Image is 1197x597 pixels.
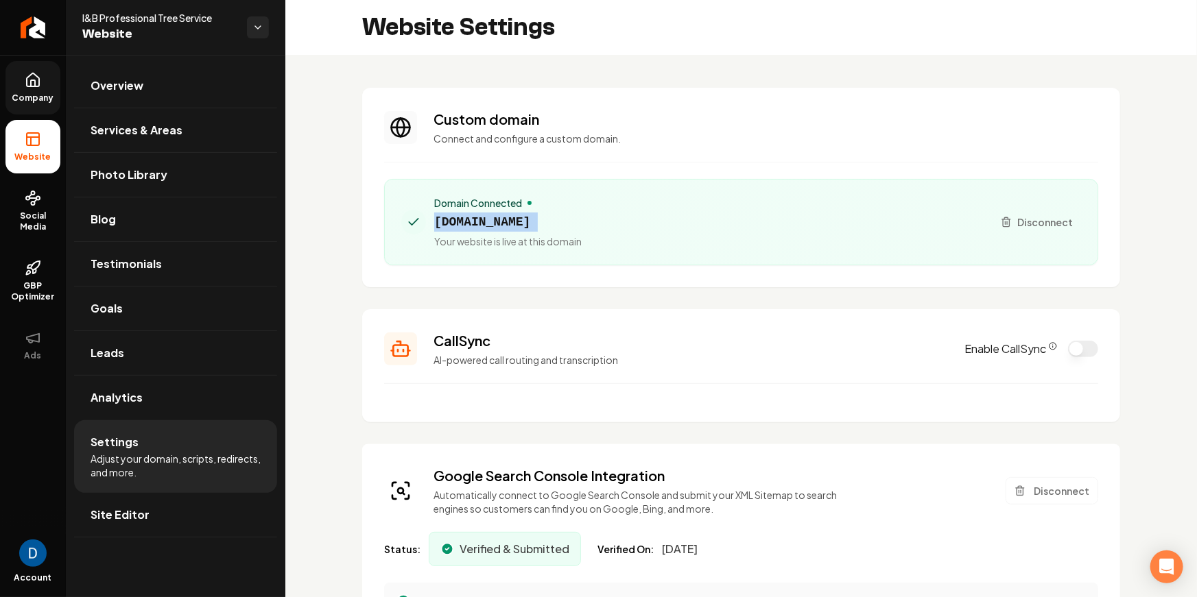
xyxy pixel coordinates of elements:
span: Goals [91,300,123,317]
a: Analytics [74,376,277,419]
span: Status: [384,542,420,556]
a: Photo Library [74,153,277,197]
div: Open Intercom Messenger [1150,550,1183,583]
p: Automatically connect to Google Search Console and submit your XML Sitemap to search engines so c... [434,488,845,515]
label: Enable CallSync [964,341,1057,357]
span: Blog [91,211,116,228]
h3: CallSync [434,331,948,350]
button: Open user button [19,539,47,567]
h3: Google Search Console Integration [434,466,845,485]
span: Site Editor [91,507,150,523]
span: Verified On: [597,542,654,556]
p: Connect and configure a custom domain. [434,132,1098,145]
button: Ads [5,319,60,372]
span: Adjust your domain, scripts, redirects, and more. [91,452,261,479]
a: Testimonials [74,242,277,286]
span: Services & Areas [91,122,182,138]
a: Leads [74,331,277,375]
span: Company [7,93,60,103]
img: Rebolt Logo [21,16,46,38]
span: Website [10,151,57,162]
a: GBP Optimizer [5,249,60,313]
button: Disconnect [1006,477,1098,504]
button: Disconnect [993,210,1081,234]
a: Goals [74,287,277,330]
span: [DOMAIN_NAME] [434,212,582,232]
span: Social Media [5,210,60,232]
span: Website [82,25,236,44]
a: Site Editor [74,493,277,537]
span: GBP Optimizer [5,280,60,302]
span: Overview [91,77,143,94]
img: David Rice [19,539,47,567]
a: Blog [74,197,277,241]
p: AI-powered call routing and transcription [434,353,948,367]
h3: Custom domain [434,110,1098,129]
span: Domain Connected [434,196,522,210]
span: Testimonials [91,256,162,272]
span: Leads [91,345,124,361]
span: [DATE] [662,541,698,557]
a: Company [5,61,60,114]
button: CallSync Info [1049,342,1057,350]
a: Services & Areas [74,108,277,152]
span: Analytics [91,389,143,406]
span: I&B Professional Tree Service [82,11,236,25]
span: Account [14,572,52,583]
span: Photo Library [91,167,167,183]
span: Verified & Submitted [460,541,569,557]
span: Disconnect [1017,215,1073,230]
a: Overview [74,64,277,108]
a: Social Media [5,179,60,243]
span: Ads [19,350,47,361]
h2: Website Settings [362,14,555,41]
span: Settings [91,434,139,450]
span: Your website is live at this domain [434,234,582,248]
